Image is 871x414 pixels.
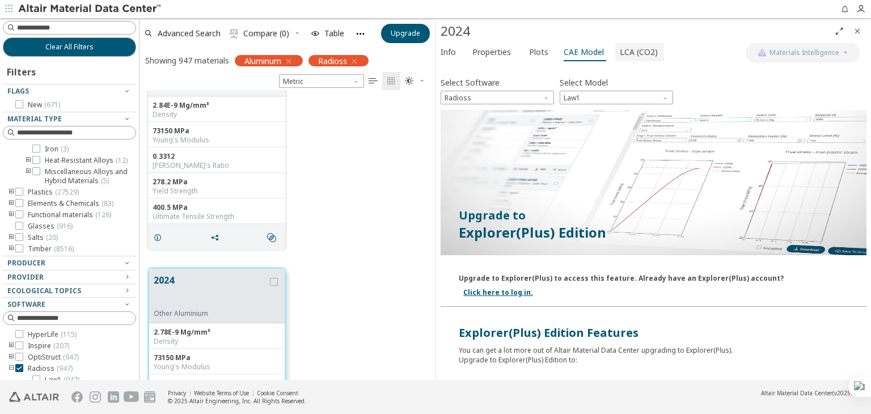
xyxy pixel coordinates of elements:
[3,256,136,270] button: Producer
[28,330,77,339] span: HyperLife
[154,362,280,371] div: Young's Modulus
[3,298,136,311] button: Software
[560,74,608,91] label: Select Model
[7,233,15,242] i: toogle group
[153,126,281,136] div: 73150 MPa
[7,364,15,373] i: toogle group
[7,353,15,362] i: toogle group
[154,379,280,388] div: 0.3312
[101,176,109,185] span: ( 5 )
[230,29,239,38] i: 
[28,199,113,208] span: Elements & Chemicals
[95,210,111,219] span: ( 126 )
[318,56,347,66] span: Radioss
[61,144,69,154] span: ( 3 )
[391,29,420,38] span: Upgrade
[441,91,554,104] div: Software
[194,389,249,397] a: Website Terms of Use
[3,284,136,298] button: Ecological Topics
[154,328,280,337] div: 2.78E-9 Mg/mm³
[205,226,229,249] button: Share
[45,375,79,385] span: Law1
[758,48,767,57] img: AI Copilot
[472,43,511,61] span: Properties
[28,244,74,254] span: Timber
[262,226,286,249] button: Similar search
[3,57,41,84] div: Filters
[243,29,289,37] span: Compare (0)
[28,100,60,109] span: New
[830,22,848,40] button: Full Screen
[28,222,73,231] span: Glasses
[57,221,73,231] span: ( 916 )
[7,244,15,254] i: toogle group
[153,187,281,196] div: Yield Strength
[560,91,673,104] span: Law1
[387,77,396,86] i: 
[24,156,32,165] i: toogle group
[244,56,281,66] span: Aluminum
[7,114,62,124] span: Material Type
[7,272,44,282] span: Provider
[459,325,848,341] div: Explorer(Plus) Edition Features
[441,110,866,255] img: Paywall-CAE
[46,233,58,242] span: ( 20 )
[459,208,848,223] p: Upgrade to
[7,341,15,350] i: toogle group
[441,22,830,40] div: 2024
[7,210,15,219] i: toogle group
[24,167,32,185] i: toogle group
[405,77,414,86] i: 
[459,269,784,283] div: Upgrade to Explorer(Plus) to access this feature. Already have an Explorer(Plus) account?
[168,397,306,405] div: © 2025 Altair Engineering, Inc. All Rights Reserved.
[28,188,79,197] span: Plastics
[400,72,430,90] button: Theme
[769,48,839,57] span: Materials Intelligence
[61,329,77,339] span: ( 115 )
[529,43,548,61] span: Plots
[7,86,29,96] span: Flags
[7,199,15,208] i: toogle group
[364,72,382,90] button: Table View
[54,244,74,254] span: ( 8516 )
[153,161,281,170] div: [PERSON_NAME]'s Ratio
[45,167,132,185] span: Miscellaneous Alloys and Hybrid Materials
[158,29,221,37] span: Advanced Search
[154,337,280,346] div: Density
[102,198,113,208] span: ( 83 )
[154,353,280,362] div: 73150 MPa
[257,389,298,397] a: Cookie Consent
[267,233,276,242] i: 
[746,43,860,62] button: AI CopilotMaterials Intelligence
[153,152,281,161] div: 0.3312
[381,24,430,43] button: Upgrade
[154,273,268,309] button: 2024
[44,100,60,109] span: ( 671 )
[848,22,866,40] button: Close
[148,226,172,249] button: Details
[63,352,79,362] span: ( 947 )
[324,29,344,37] span: Table
[564,43,604,61] span: CAE Model
[53,341,69,350] span: ( 207 )
[9,392,59,402] img: Altair Engineering
[3,37,136,57] button: Clear All Filters
[459,341,848,365] div: You can get a lot more out of Altair Material Data Center upgrading to Explorer(Plus). Upgrade to...
[153,136,281,145] div: Young's Modulus
[18,3,163,15] img: Altair Material Data Center
[28,364,73,373] span: Radioss
[168,389,186,397] a: Privacy
[28,353,79,362] span: OptiStruct
[153,110,281,119] div: Density
[45,156,128,165] span: Heat-Resistant Alloys
[7,299,45,309] span: Software
[279,74,364,88] span: Metric
[55,187,79,197] span: ( 27529 )
[153,101,281,110] div: 2.84E-9 Mg/mm³
[139,90,435,380] div: grid
[441,91,554,104] span: Radioss
[7,286,81,295] span: Ecological Topics
[463,288,533,297] a: Click here to log in.
[153,203,281,212] div: 400.5 MPa
[382,72,400,90] button: Tile View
